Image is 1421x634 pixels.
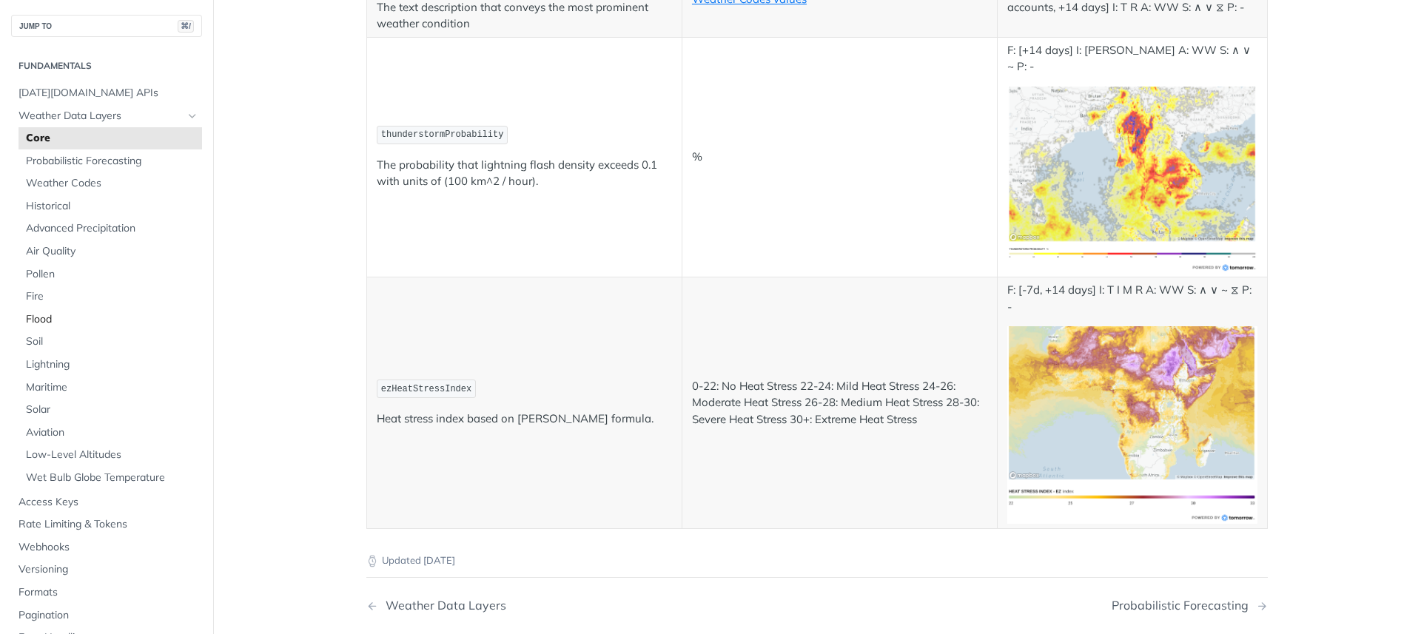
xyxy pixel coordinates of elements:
a: Pollen [19,263,202,286]
span: Advanced Precipitation [26,221,198,236]
span: Maritime [26,380,198,395]
span: Formats [19,585,198,600]
a: Rate Limiting & Tokens [11,513,202,536]
span: Expand image [1007,171,1257,185]
h2: Fundamentals [11,59,202,72]
a: Flood [19,308,202,331]
span: Flood [26,312,198,327]
a: Weather Codes [19,172,202,195]
a: Previous Page: Weather Data Layers [366,598,753,613]
span: Air Quality [26,244,198,259]
a: Access Keys [11,491,202,513]
button: Hide subpages for Weather Data Layers [187,110,198,122]
span: Solar [26,402,198,417]
a: Versioning [11,559,202,581]
button: JUMP TO⌘/ [11,15,202,37]
a: Webhooks [11,536,202,559]
span: Probabilistic Forecasting [26,154,198,169]
span: Fire [26,289,198,304]
a: Probabilistic Forecasting [19,150,202,172]
a: Maritime [19,377,202,399]
span: Weather Codes [26,176,198,191]
div: Probabilistic Forecasting [1112,598,1256,613]
span: Aviation [26,425,198,440]
span: Lightning [26,357,198,372]
div: Weather Data Layers [378,598,506,613]
p: Updated [DATE] [366,553,1268,568]
a: Aviation [19,422,202,444]
nav: Pagination Controls [366,584,1268,627]
a: Low-Level Altitudes [19,444,202,466]
a: Lightning [19,354,202,376]
span: Rate Limiting & Tokens [19,517,198,532]
span: Webhooks [19,540,198,555]
a: Formats [11,581,202,604]
a: Weather Data LayersHide subpages for Weather Data Layers [11,105,202,127]
span: Weather Data Layers [19,109,183,124]
span: Pagination [19,608,198,623]
p: % [692,149,987,166]
a: Solar [19,399,202,421]
p: 0-22: No Heat Stress 22-24: Mild Heat Stress 24-26: Moderate Heat Stress 26-28: Medium Heat Stres... [692,378,987,428]
p: F: [-7d, +14 days] I: T I M R A: WW S: ∧ ∨ ~ ⧖ P: - [1007,282,1257,315]
span: Pollen [26,267,198,282]
span: Low-Level Altitudes [26,448,198,462]
a: Next Page: Probabilistic Forecasting [1112,598,1268,613]
a: Pagination [11,604,202,627]
span: Soil [26,334,198,349]
a: Fire [19,286,202,308]
span: Historical [26,199,198,214]
span: Access Keys [19,495,198,510]
a: Advanced Precipitation [19,217,202,240]
p: Heat stress index based on [PERSON_NAME] formula. [377,411,672,428]
span: thunderstormProbability [381,129,504,140]
span: Expand image [1007,417,1257,431]
p: The probability that lightning flash density exceeds 0.1 with units of (100 km^2 / hour). [377,157,672,190]
a: Soil [19,331,202,353]
a: Core [19,127,202,149]
a: [DATE][DOMAIN_NAME] APIs [11,82,202,104]
span: Core [26,131,198,146]
a: Wet Bulb Globe Temperature [19,467,202,489]
span: [DATE][DOMAIN_NAME] APIs [19,86,198,101]
p: F: [+14 days] I: [PERSON_NAME] A: WW S: ∧ ∨ ~ P: - [1007,42,1257,75]
span: Versioning [19,562,198,577]
a: Historical [19,195,202,217]
span: ⌘/ [178,20,194,33]
span: Wet Bulb Globe Temperature [26,471,198,485]
a: Air Quality [19,240,202,263]
span: ezHeatStressIndex [381,384,471,394]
